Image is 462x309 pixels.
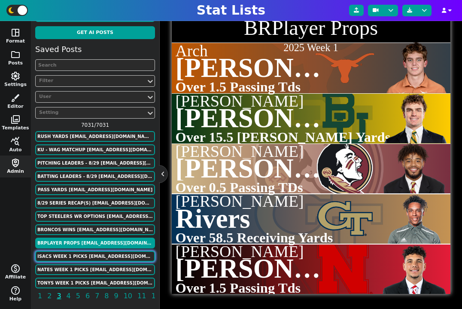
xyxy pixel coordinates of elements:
[36,291,43,301] span: 1
[175,76,301,98] span: Over 1.5 Passing Tds
[35,59,155,71] input: Search
[35,278,155,288] button: Tonys Week 1 Picks [EMAIL_ADDRESS][DOMAIN_NAME]
[176,53,398,83] span: [PERSON_NAME]
[175,227,333,248] span: Over 58.5 Receiving Yards
[35,121,155,129] span: 7031 / 7031
[122,291,134,301] span: 10
[175,278,301,299] span: Over 1.5 Passing Tds
[10,49,21,60] span: folder
[176,153,398,184] span: [PERSON_NAME]
[10,136,21,147] span: query_stats
[35,264,155,275] button: Nates Week 1 Picks [EMAIL_ADDRESS][DOMAIN_NAME]
[150,291,161,301] span: 12
[176,144,329,159] span: [PERSON_NAME]
[176,254,398,284] span: [PERSON_NAME]
[176,44,329,58] span: Arch
[35,184,155,195] button: PASS YARDS [EMAIL_ADDRESS][DOMAIN_NAME]
[176,103,398,133] span: [PERSON_NAME]
[175,127,390,148] span: Over 15.5 [PERSON_NAME] Yards
[35,26,155,40] button: Get AI Posts
[176,94,329,109] span: [PERSON_NAME]
[35,211,155,222] button: TOP STEELERS WR OPTIONS [EMAIL_ADDRESS][DOMAIN_NAME]
[35,144,155,155] button: KU - WAG Matchup [EMAIL_ADDRESS][DOMAIN_NAME]
[35,45,82,54] h5: Saved Posts
[10,93,21,103] span: brush
[39,93,143,101] div: User
[113,291,120,301] span: 9
[10,71,21,81] span: settings
[39,109,143,116] div: Setting
[10,285,21,296] span: help
[46,291,53,301] span: 2
[35,238,155,248] button: BRPlayer Props [EMAIL_ADDRESS][DOMAIN_NAME]
[35,131,155,142] button: RUSH YARDS [EMAIL_ADDRESS][DOMAIN_NAME]
[55,291,62,301] span: 3
[175,177,303,198] span: Over 0.5 Passing TDs
[10,158,21,168] span: shield_person
[84,291,91,301] span: 6
[103,291,110,301] span: 8
[10,114,21,125] span: photo_library
[10,263,21,274] span: monetization_on
[75,291,82,301] span: 5
[176,194,304,209] span: [PERSON_NAME]
[176,245,329,259] span: [PERSON_NAME]
[35,158,155,168] button: Pitching Leaders - 8/29 [EMAIL_ADDRESS][DOMAIN_NAME]
[94,291,100,301] span: 7
[197,3,265,18] h1: Stat Lists
[172,43,450,53] h2: 2025 Week 1
[176,204,250,234] span: Rivers
[35,198,155,208] button: 8/29 Series Recap(s) [EMAIL_ADDRESS][DOMAIN_NAME]
[65,291,72,301] span: 4
[35,171,155,182] button: Batting Leaders - 8/29 [EMAIL_ADDRESS][DOMAIN_NAME]
[10,28,21,38] span: space_dashboard
[39,77,143,85] div: Filter
[35,224,155,235] button: Broncos Wins [EMAIL_ADDRESS][DOMAIN_NAME]
[35,251,155,262] button: Isacs Week 1 Picks [EMAIL_ADDRESS][DOMAIN_NAME]
[136,291,147,301] span: 11
[175,18,446,39] h1: BRPlayer Props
